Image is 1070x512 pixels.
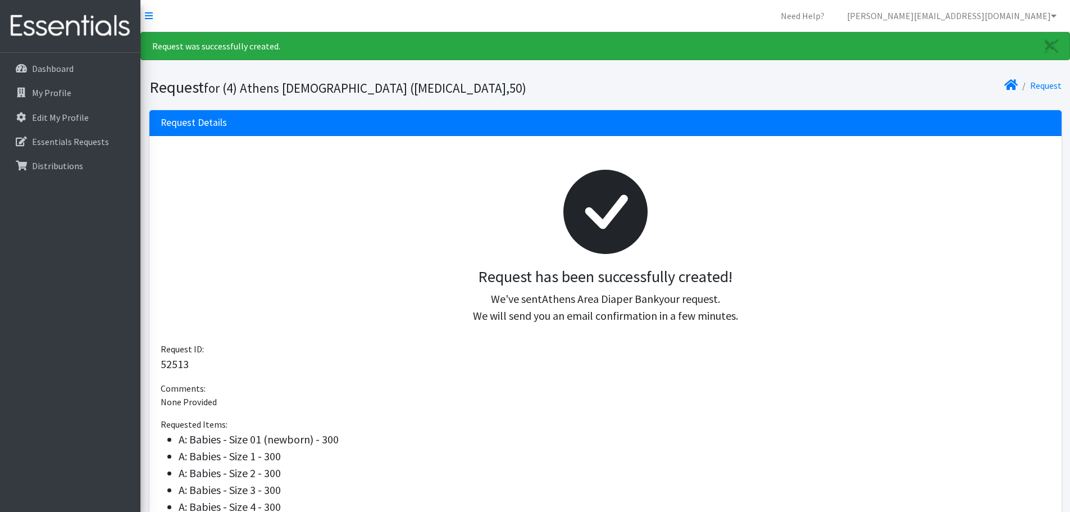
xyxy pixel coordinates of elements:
[4,7,136,45] img: HumanEssentials
[204,80,526,96] small: for (4) Athens [DEMOGRAPHIC_DATA] ([MEDICAL_DATA],50)
[179,431,1050,448] li: A: Babies - Size 01 (newborn) - 300
[161,396,217,407] span: None Provided
[170,291,1041,324] p: We've sent your request. We will send you an email confirmation in a few minutes.
[179,448,1050,465] li: A: Babies - Size 1 - 300
[32,63,74,74] p: Dashboard
[4,57,136,80] a: Dashboard
[140,32,1070,60] div: Request was successfully created.
[838,4,1066,27] a: [PERSON_NAME][EMAIL_ADDRESS][DOMAIN_NAME]
[149,78,602,97] h1: Request
[161,356,1050,373] p: 52513
[161,419,227,430] span: Requested Items:
[161,117,227,129] h3: Request Details
[1030,80,1062,91] a: Request
[179,465,1050,482] li: A: Babies - Size 2 - 300
[4,155,136,177] a: Distributions
[542,292,659,306] span: Athens Area Diaper Bank
[32,112,89,123] p: Edit My Profile
[32,136,109,147] p: Essentials Requests
[170,268,1041,287] h3: Request has been successfully created!
[161,383,206,394] span: Comments:
[772,4,834,27] a: Need Help?
[161,343,204,355] span: Request ID:
[32,87,71,98] p: My Profile
[32,160,83,171] p: Distributions
[1033,33,1069,60] a: Close
[179,482,1050,499] li: A: Babies - Size 3 - 300
[4,81,136,104] a: My Profile
[4,106,136,129] a: Edit My Profile
[4,130,136,153] a: Essentials Requests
